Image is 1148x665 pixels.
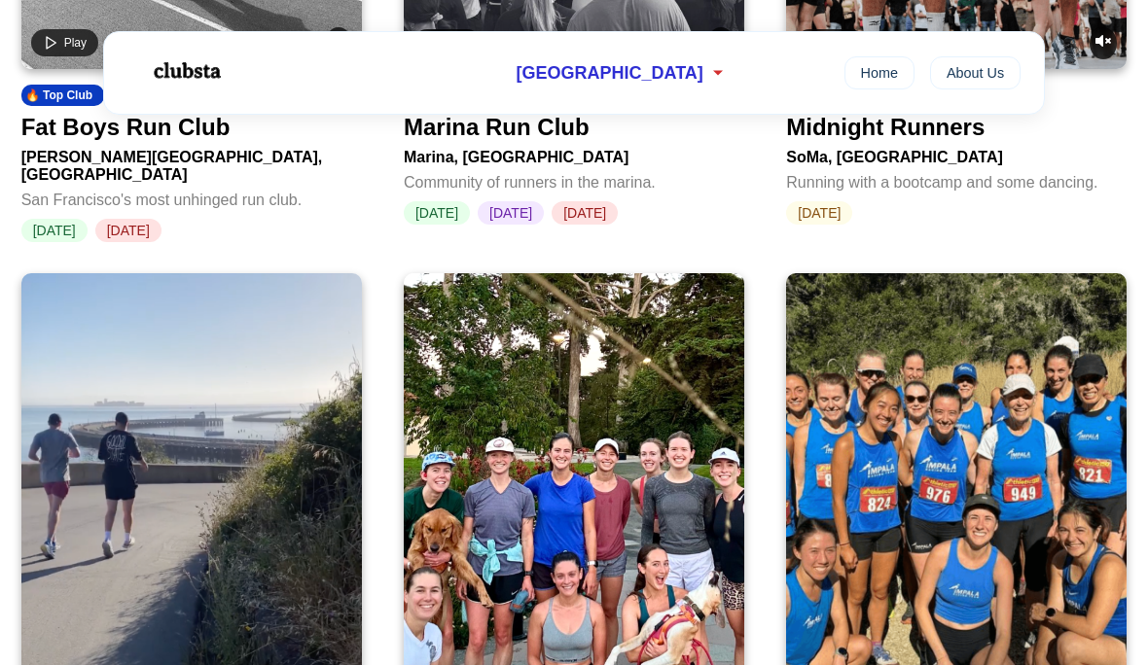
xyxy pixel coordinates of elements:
[552,201,618,225] span: [DATE]
[21,219,88,242] span: [DATE]
[95,219,161,242] span: [DATE]
[786,201,852,225] span: [DATE]
[786,166,1127,192] div: Running with a bootcamp and some dancing.
[478,201,544,225] span: [DATE]
[844,56,915,89] a: Home
[404,201,470,225] span: [DATE]
[404,166,744,192] div: Community of runners in the marina.
[21,141,362,184] div: [PERSON_NAME][GEOGRAPHIC_DATA], [GEOGRAPHIC_DATA]
[127,47,244,95] img: Logo
[786,141,1127,166] div: SoMa, [GEOGRAPHIC_DATA]
[404,141,744,166] div: Marina, [GEOGRAPHIC_DATA]
[517,63,703,84] span: [GEOGRAPHIC_DATA]
[21,184,362,209] div: San Francisco's most unhinged run club.
[930,56,1021,89] a: About Us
